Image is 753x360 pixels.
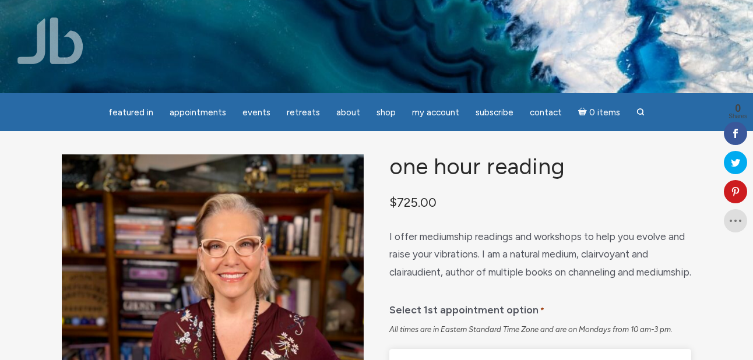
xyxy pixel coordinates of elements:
a: Contact [523,101,569,124]
span: My Account [412,107,459,118]
span: 0 items [589,108,620,117]
span: Shop [376,107,396,118]
span: About [336,107,360,118]
a: Events [235,101,277,124]
div: All times are in Eastern Standard Time Zone and are on Mondays from 10 am-3 pm. [389,324,691,335]
a: Cart0 items [571,100,627,124]
a: About [329,101,367,124]
img: Jamie Butler. The Everyday Medium [17,17,83,64]
bdi: 725.00 [389,195,437,210]
span: 0 [729,103,747,114]
span: Appointments [170,107,226,118]
span: Subscribe [476,107,513,118]
label: Select 1st appointment option [389,295,544,320]
span: featured in [108,107,153,118]
span: Shares [729,114,747,119]
a: My Account [405,101,466,124]
span: Events [242,107,270,118]
span: $ [389,195,397,210]
a: featured in [101,101,160,124]
span: Retreats [287,107,320,118]
a: Appointments [163,101,233,124]
a: Shop [370,101,403,124]
a: Retreats [280,101,327,124]
i: Cart [578,107,589,118]
span: Contact [530,107,562,118]
a: Subscribe [469,101,520,124]
span: I offer mediumship readings and workshops to help you evolve and raise your vibrations. I am a na... [389,231,691,278]
h1: One Hour Reading [389,154,691,179]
